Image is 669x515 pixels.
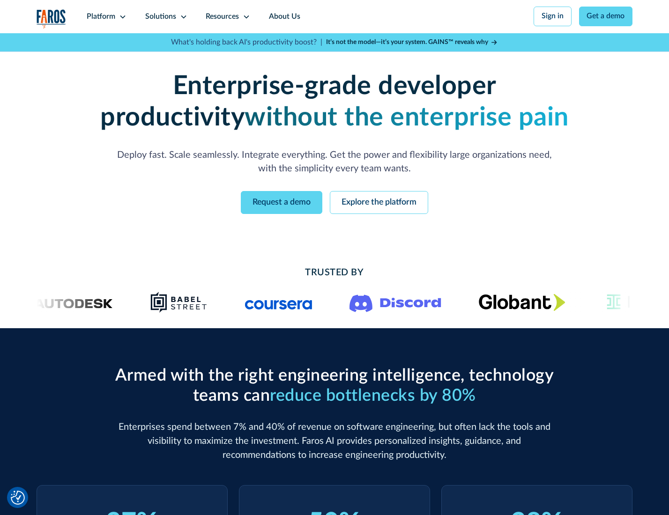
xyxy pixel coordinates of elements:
[87,11,115,22] div: Platform
[11,491,25,505] img: Revisit consent button
[245,104,569,131] strong: without the enterprise pain
[270,387,476,404] span: reduce bottlenecks by 80%
[11,491,25,505] button: Cookie Settings
[206,11,239,22] div: Resources
[16,296,113,309] img: Logo of the design software company Autodesk.
[326,39,488,45] strong: It’s not the model—it’s your system. GAINS™ reveals why
[37,9,67,29] img: Logo of the analytics and reporting company Faros.
[100,73,496,131] strong: Enterprise-grade developer productivity
[111,366,558,406] h2: Armed with the right engineering intelligence, technology teams can
[534,7,572,26] a: Sign in
[245,295,312,310] img: Logo of the online learning platform Coursera.
[349,293,441,312] img: Logo of the communication platform Discord.
[111,420,558,462] p: Enterprises spend between 7% and 40% of revenue on software engineering, but often lack the tools...
[330,191,428,214] a: Explore the platform
[478,294,565,311] img: Globant's logo
[241,191,322,214] a: Request a demo
[579,7,633,26] a: Get a demo
[145,11,176,22] div: Solutions
[171,37,322,48] p: What's holding back AI's productivity boost? |
[150,291,207,314] img: Babel Street logo png
[111,148,558,177] p: Deploy fast. Scale seamlessly. Integrate everything. Get the power and flexibility large organiza...
[111,266,558,280] h2: Trusted By
[37,9,67,29] a: home
[326,37,498,47] a: It’s not the model—it’s your system. GAINS™ reveals why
